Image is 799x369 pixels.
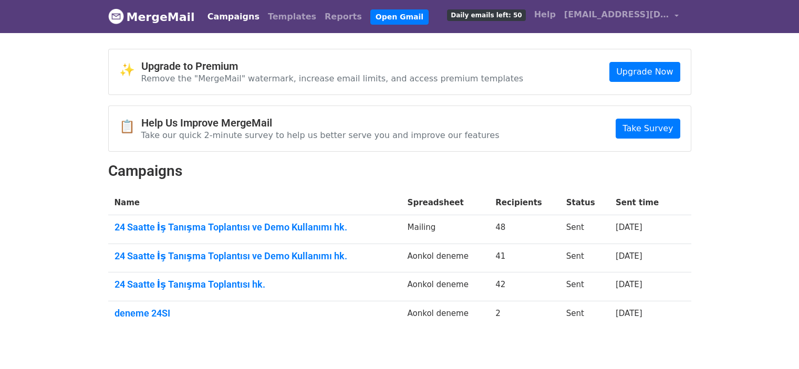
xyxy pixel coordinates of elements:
th: Recipients [489,191,560,215]
span: [EMAIL_ADDRESS][DOMAIN_NAME] [564,8,669,21]
th: Name [108,191,401,215]
td: Aonkol deneme [401,301,490,329]
a: Help [530,4,560,25]
p: Take our quick 2-minute survey to help us better serve you and improve our features [141,130,500,141]
a: [EMAIL_ADDRESS][DOMAIN_NAME] [560,4,683,29]
a: MergeMail [108,6,195,28]
h2: Campaigns [108,162,691,180]
span: Daily emails left: 50 [447,9,525,21]
a: Open Gmail [370,9,429,25]
td: Aonkol deneme [401,272,490,301]
td: Mailing [401,215,490,244]
span: ✨ [119,62,141,78]
img: MergeMail logo [108,8,124,24]
th: Spreadsheet [401,191,490,215]
a: [DATE] [616,223,642,232]
a: [DATE] [616,309,642,318]
a: Reports [320,6,366,27]
a: Take Survey [616,119,680,139]
h4: Upgrade to Premium [141,60,524,72]
a: Templates [264,6,320,27]
a: deneme 24SI [115,308,395,319]
a: 24 Saatte İş Tanışma Toplantısı ve Demo Kullanımı hk. [115,222,395,233]
th: Status [560,191,609,215]
p: Remove the "MergeMail" watermark, increase email limits, and access premium templates [141,73,524,84]
td: Sent [560,215,609,244]
td: Sent [560,301,609,329]
td: 42 [489,272,560,301]
td: Aonkol deneme [401,244,490,272]
td: Sent [560,272,609,301]
a: [DATE] [616,280,642,289]
a: Daily emails left: 50 [443,4,530,25]
td: 48 [489,215,560,244]
td: 41 [489,244,560,272]
a: Campaigns [203,6,264,27]
span: 📋 [119,119,141,134]
td: 2 [489,301,560,329]
th: Sent time [609,191,676,215]
a: Upgrade Now [609,62,680,82]
h4: Help Us Improve MergeMail [141,117,500,129]
a: 24 Saatte İş Tanışma Toplantısı hk. [115,279,395,290]
a: 24 Saatte İş Tanışma Toplantısı ve Demo Kullanımı hk. [115,250,395,262]
a: [DATE] [616,251,642,261]
td: Sent [560,244,609,272]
